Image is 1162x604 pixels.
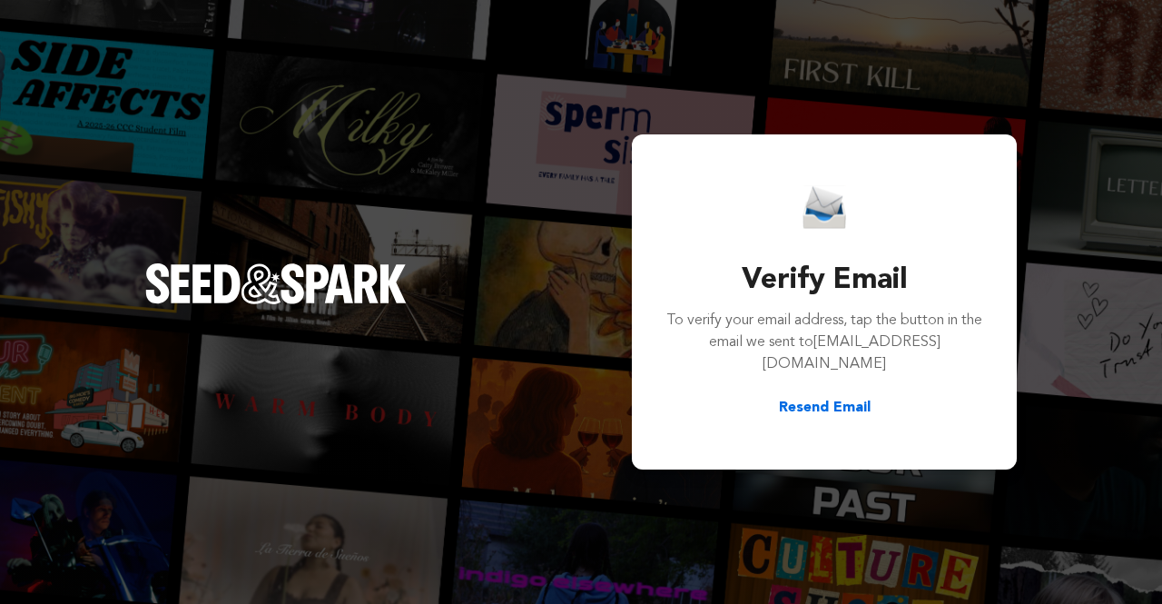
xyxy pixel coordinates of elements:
[145,263,407,340] a: Seed&Spark Homepage
[779,397,871,419] button: Resend Email
[145,263,407,303] img: Seed&Spark Logo
[803,185,846,230] img: Seed&Spark Email Icon
[665,259,984,302] h3: Verify Email
[665,310,984,375] p: To verify your email address, tap the button in the email we sent to
[763,335,940,371] span: [EMAIL_ADDRESS][DOMAIN_NAME]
